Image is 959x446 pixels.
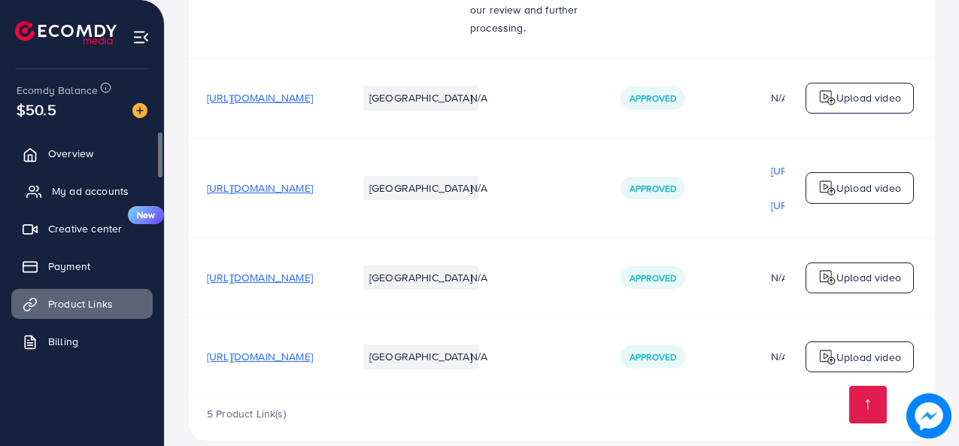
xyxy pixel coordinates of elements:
span: [URL][DOMAIN_NAME] [207,270,313,285]
li: [GEOGRAPHIC_DATA] [363,176,478,200]
a: Creative centerNew [11,214,153,244]
span: $50.5 [17,99,56,120]
span: Ecomdy Balance [17,83,98,98]
span: [URL][DOMAIN_NAME] [207,90,313,105]
div: N/A [771,349,877,364]
img: logo [818,269,836,287]
img: logo [818,348,836,366]
img: logo [15,21,117,44]
div: N/A [771,90,877,105]
p: Upload video [836,348,901,366]
p: Upload video [836,89,901,107]
img: image [906,393,951,438]
span: Approved [630,350,676,363]
a: Payment [11,251,153,281]
li: [GEOGRAPHIC_DATA] [363,265,478,290]
span: Approved [630,182,676,195]
span: N/A [470,349,487,364]
span: [URL][DOMAIN_NAME] [207,181,313,196]
p: [URL][DOMAIN_NAME] [771,196,877,214]
span: Overview [48,146,93,161]
span: 5 Product Link(s) [207,406,286,421]
span: N/A [470,181,487,196]
span: Creative center [48,221,122,236]
span: N/A [470,90,487,105]
a: Product Links [11,289,153,319]
p: Upload video [836,179,901,197]
p: Upload video [836,269,901,287]
span: Approved [630,272,676,284]
span: Product Links [48,296,113,311]
span: Payment [48,259,90,274]
p: [URL][DOMAIN_NAME] [771,162,877,180]
img: menu [132,29,150,46]
div: N/A [771,270,877,285]
a: Billing [11,326,153,356]
span: Approved [630,92,676,105]
a: Overview [11,138,153,168]
img: logo [818,89,836,107]
a: My ad accounts [11,176,153,206]
span: N/A [470,270,487,285]
span: Billing [48,334,78,349]
li: [GEOGRAPHIC_DATA] [363,344,478,369]
img: logo [818,179,836,197]
span: New [128,206,164,224]
li: [GEOGRAPHIC_DATA] [363,86,478,110]
span: [URL][DOMAIN_NAME] [207,349,313,364]
img: image [132,103,147,118]
span: My ad accounts [52,184,129,199]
